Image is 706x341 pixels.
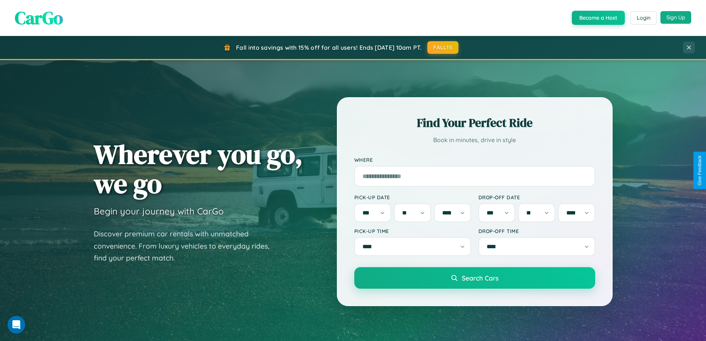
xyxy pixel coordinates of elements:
label: Drop-off Time [478,228,595,234]
h1: Wherever you go, we go [94,140,303,198]
span: CarGo [15,6,63,30]
h3: Begin your journey with CarGo [94,206,224,217]
iframe: Intercom live chat [7,316,25,334]
p: Book in minutes, drive in style [354,135,595,145]
span: Fall into savings with 15% off for all users! Ends [DATE] 10am PT. [236,44,422,51]
label: Pick-up Date [354,194,471,200]
h2: Find Your Perfect Ride [354,115,595,131]
div: Give Feedback [697,155,702,186]
span: Search Cars [462,274,498,282]
button: FALL15 [427,41,458,54]
button: Become a Host [572,11,625,25]
button: Sign Up [660,11,691,24]
p: Discover premium car rentals with unmatched convenience. From luxury vehicles to everyday rides, ... [94,228,279,264]
label: Pick-up Time [354,228,471,234]
button: Search Cars [354,267,595,289]
label: Drop-off Date [478,194,595,200]
label: Where [354,157,595,163]
button: Login [630,11,657,24]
